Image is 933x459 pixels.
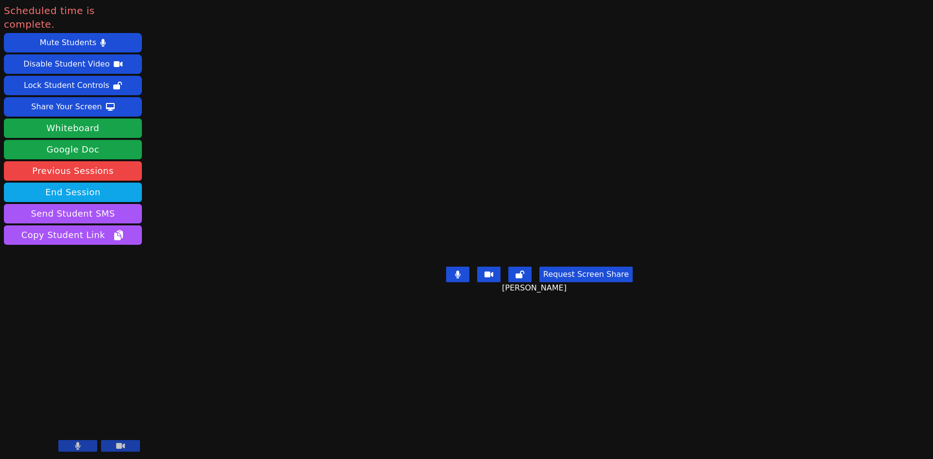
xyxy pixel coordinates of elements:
button: Mute Students [4,33,142,52]
a: Previous Sessions [4,161,142,181]
button: Copy Student Link [4,225,142,245]
button: Share Your Screen [4,97,142,117]
a: Google Doc [4,140,142,159]
button: Lock Student Controls [4,76,142,95]
button: End Session [4,183,142,202]
span: [PERSON_NAME] [502,282,569,294]
button: Disable Student Video [4,54,142,74]
div: Share Your Screen [31,99,102,115]
div: Lock Student Controls [24,78,109,93]
span: Copy Student Link [21,228,124,242]
div: Mute Students [40,35,96,51]
button: Whiteboard [4,119,142,138]
button: Request Screen Share [539,267,633,282]
button: Send Student SMS [4,204,142,223]
div: Disable Student Video [23,56,109,72]
span: Scheduled time is complete. [4,4,142,31]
